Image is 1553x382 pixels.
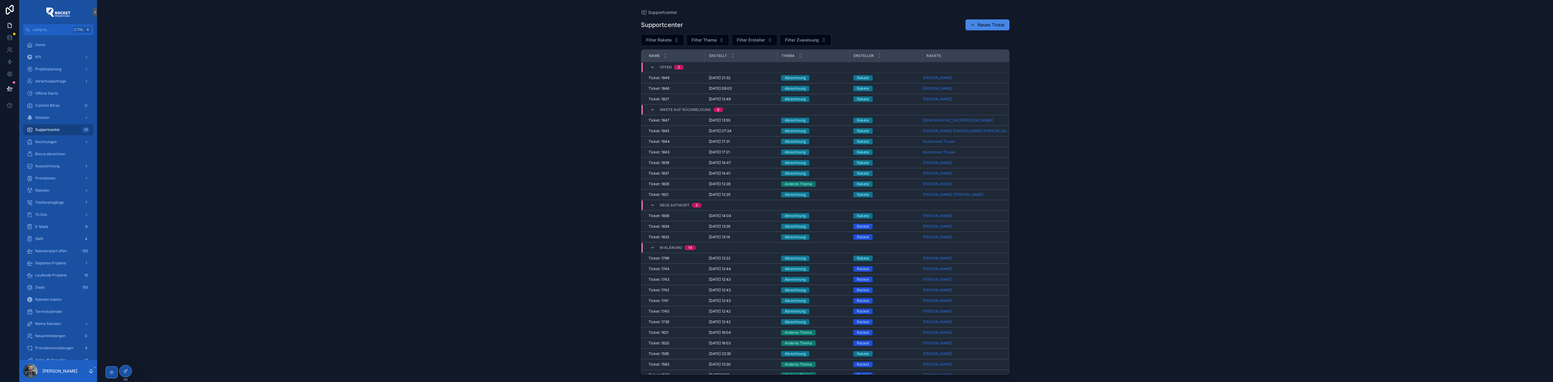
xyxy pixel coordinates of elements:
[709,277,731,282] span: [DATE] 12:43
[780,34,831,46] button: Select Button
[923,298,1012,303] a: [PERSON_NAME]
[857,171,869,176] div: Rakete
[781,213,846,219] a: Abrechnung
[857,118,869,123] div: Rakete
[35,42,45,47] span: Home
[853,128,919,134] a: Rakete
[785,309,806,314] div: Abrechnung
[853,149,919,155] a: Rakete
[923,86,1012,91] a: [PERSON_NAME]
[648,298,702,303] a: Ticket: 1741
[923,266,1012,271] a: [PERSON_NAME]
[35,249,67,253] span: Raketenstart offen
[23,39,93,50] a: Home
[785,171,806,176] div: Abrechnung
[83,272,90,279] div: 16
[785,213,806,219] div: Abrechnung
[923,118,1012,123] a: [DEMOGRAPHIC_DATA][PERSON_NAME]
[648,97,702,102] a: Ticket: 1827
[23,197,93,208] a: Telefoneingänge1
[857,298,869,303] div: Rocket
[648,309,702,314] a: Ticket: 1740
[923,277,1012,282] a: [PERSON_NAME]
[23,88,93,99] a: Offene Starts
[781,192,846,197] a: Abrechnung
[35,309,62,314] span: Terminkalender
[23,209,93,220] a: To Dos
[857,181,869,187] div: Rakete
[923,171,952,176] span: [PERSON_NAME]
[23,221,93,232] a: E-Mails9
[923,309,952,314] a: [PERSON_NAME]
[23,318,93,329] a: Meine Raketen
[923,118,993,123] a: [DEMOGRAPHIC_DATA][PERSON_NAME]
[853,160,919,166] a: Rakete
[35,200,64,205] span: Telefoneingänge
[785,149,806,155] div: Abrechnung
[923,288,952,293] span: [PERSON_NAME]
[23,52,93,62] a: KPI
[923,160,952,165] a: [PERSON_NAME]
[923,277,952,282] span: [PERSON_NAME]
[709,235,730,240] span: [DATE] 13:14
[709,75,774,80] a: [DATE] 21:32
[648,139,670,144] span: Ticket: 1844
[923,182,1012,186] a: [PERSON_NAME]
[648,160,669,165] span: Ticket: 1839
[923,86,952,91] span: [PERSON_NAME]
[35,152,65,156] span: Bonus abrechnen
[785,118,806,123] div: Abrechnung
[709,213,774,218] a: [DATE] 14:04
[737,37,765,43] span: Filter Ersteller
[709,150,730,155] span: [DATE] 17:21
[709,75,730,80] span: [DATE] 21:32
[923,224,952,229] a: [PERSON_NAME]
[781,96,846,102] a: Abrechnung
[923,192,1012,197] a: [PERSON_NAME]-[PERSON_NAME]
[781,118,846,123] a: Abrechnung
[709,171,774,176] a: [DATE] 14:41
[648,139,702,144] a: Ticket: 1844
[648,277,669,282] span: Ticket: 1743
[709,97,774,102] a: [DATE] 12:49
[853,287,919,293] a: Rocket
[648,118,702,123] a: Ticket: 1847
[923,256,952,261] a: [PERSON_NAME]
[857,224,869,229] div: Rocket
[23,185,93,196] a: Raketen
[965,19,1009,30] button: Neues Ticket
[23,149,93,159] a: Bonus abrechnen
[35,103,60,108] span: Content Börse
[648,160,702,165] a: Ticket: 1839
[785,277,806,282] div: Abrechnung
[23,161,93,172] a: Auszeichnung1
[785,256,806,261] div: Abrechnung
[660,203,689,208] span: Neue Antwort
[709,224,774,229] a: [DATE] 13:35
[923,97,1012,102] a: [PERSON_NAME]
[648,235,702,240] a: Ticket: 1833
[923,150,955,155] a: Muhammet Tiryaki
[35,188,49,193] span: Raketen
[648,213,702,218] a: Ticket: 1836
[648,192,702,197] a: Ticket: 1821
[781,139,846,144] a: Abrechnung
[853,309,919,314] a: Rocket
[853,234,919,240] a: Rocket
[709,309,774,314] a: [DATE] 12:42
[648,75,702,80] a: Ticket: 1849
[857,266,869,272] div: Rocket
[781,86,846,91] a: Abrechnung
[781,309,846,314] a: Abrechnung
[785,266,806,272] div: Abrechnung
[923,171,1012,176] a: [PERSON_NAME]
[23,173,93,184] a: Provisionen
[857,213,869,219] div: Rakete
[23,112,93,123] a: Glocken
[646,37,672,43] span: Filter Rakete
[923,309,1012,314] a: [PERSON_NAME]
[23,258,93,269] a: Geplante Projekte1
[857,277,869,282] div: Rocket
